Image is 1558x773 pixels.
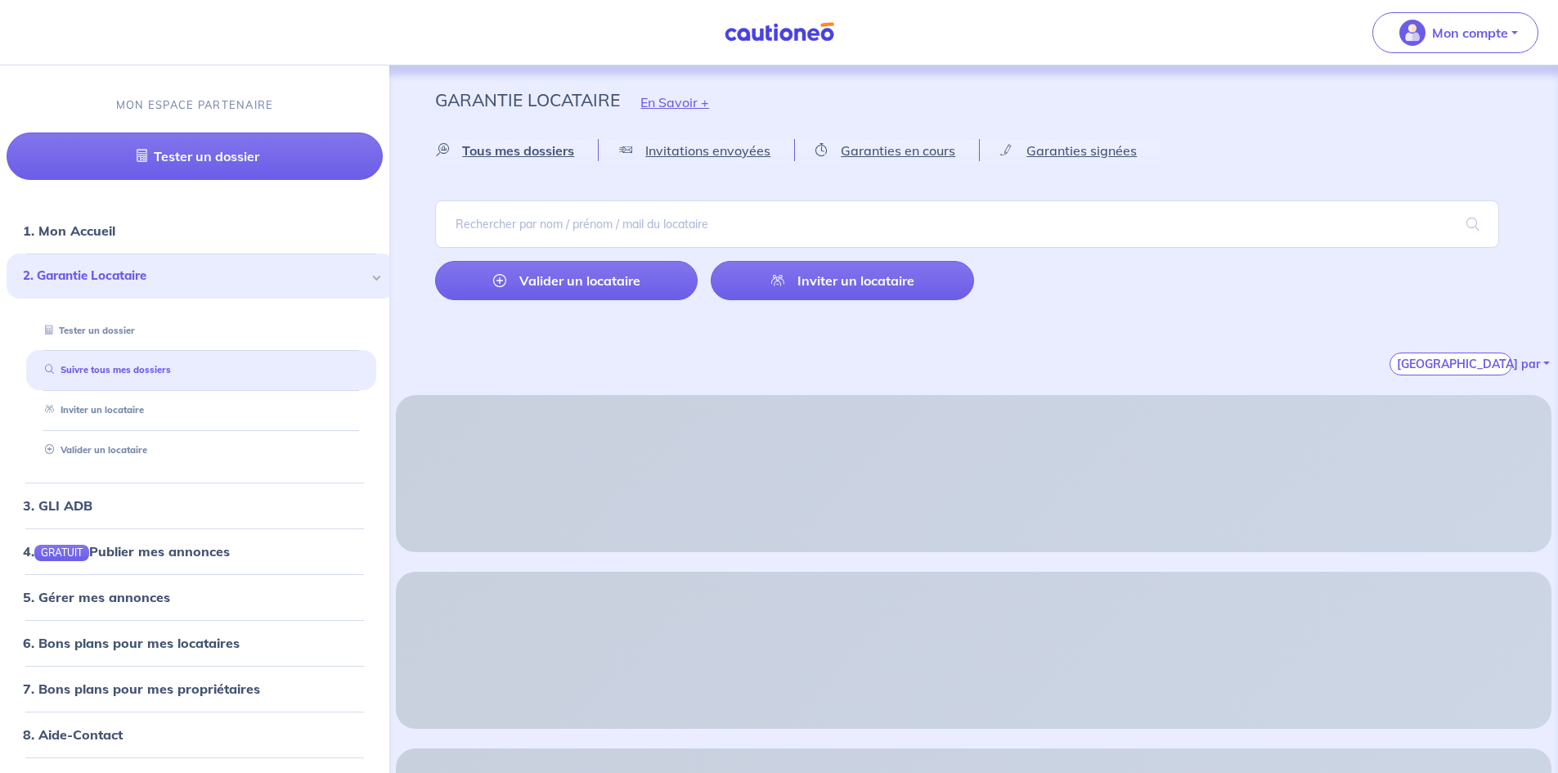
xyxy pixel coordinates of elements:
div: 6. Bons plans pour mes locataires [7,627,383,659]
button: illu_account_valid_menu.svgMon compte [1372,12,1538,53]
input: Rechercher par nom / prénom / mail du locataire [435,200,1499,248]
button: En Savoir + [620,79,730,126]
a: Tous mes dossiers [435,140,598,161]
button: [GEOGRAPHIC_DATA] par [1390,353,1512,375]
div: 7. Bons plans pour mes propriétaires [7,672,383,705]
div: Valider un locataire [26,437,376,464]
div: 8. Aide-Contact [7,718,383,751]
a: 3. GLI ADB [23,497,92,513]
a: 5. Gérer mes annonces [23,589,170,605]
a: Garanties signées [980,140,1161,161]
div: Tester un dossier [26,317,376,344]
a: Suivre tous mes dossiers [38,364,171,375]
div: 5. Gérer mes annonces [7,581,383,613]
div: Suivre tous mes dossiers [26,357,376,384]
a: 7. Bons plans pour mes propriétaires [23,681,260,697]
p: Garantie Locataire [435,85,620,115]
a: 4.GRATUITPublier mes annonces [23,542,230,559]
a: Inviter un locataire [38,404,144,416]
span: search [1447,201,1499,247]
img: illu_account_valid_menu.svg [1399,20,1426,46]
a: Garanties en cours [795,140,979,161]
div: Inviter un locataire [26,397,376,424]
span: 2. Garantie Locataire [23,267,367,285]
a: 8. Aide-Contact [23,726,123,743]
div: 3. GLI ADB [7,488,383,521]
a: Tester un dossier [38,324,135,335]
div: 1. Mon Accueil [7,214,383,247]
span: Garanties en cours [841,142,955,159]
span: Garanties signées [1026,142,1137,159]
a: 1. Mon Accueil [23,222,115,239]
div: 4.GRATUITPublier mes annonces [7,534,383,567]
img: Cautioneo [718,22,841,43]
a: Tester un dossier [7,133,383,180]
a: Invitations envoyées [599,140,794,161]
a: 6. Bons plans pour mes locataires [23,635,240,651]
a: Valider un locataire [435,261,698,300]
p: Mon compte [1432,23,1508,43]
a: Inviter un locataire [711,261,973,300]
a: Valider un locataire [38,444,147,456]
div: 2. Garantie Locataire [7,254,396,299]
p: MON ESPACE PARTENAIRE [116,97,274,113]
span: Tous mes dossiers [462,142,574,159]
span: Invitations envoyées [645,142,770,159]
